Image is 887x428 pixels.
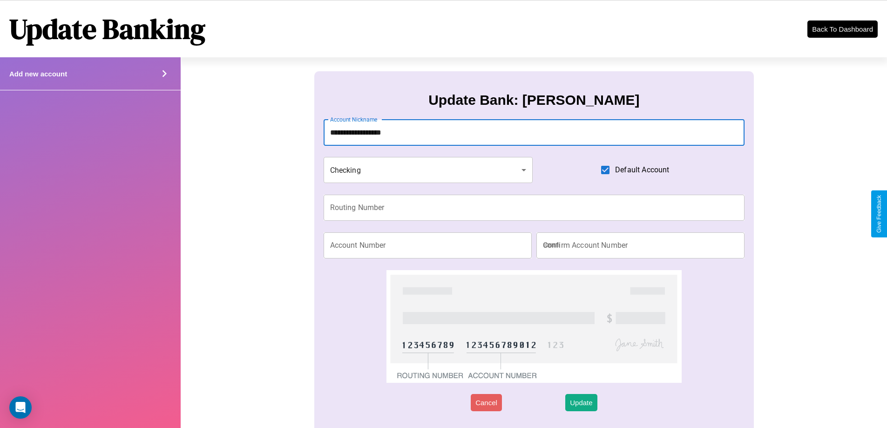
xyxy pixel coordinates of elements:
div: Give Feedback [876,195,882,233]
button: Cancel [471,394,502,411]
div: Checking [324,157,533,183]
span: Default Account [615,164,669,176]
h4: Add new account [9,70,67,78]
label: Account Nickname [330,115,378,123]
div: Open Intercom Messenger [9,396,32,419]
h1: Update Banking [9,10,205,48]
img: check [386,270,681,383]
h3: Update Bank: [PERSON_NAME] [428,92,639,108]
button: Back To Dashboard [807,20,878,38]
button: Update [565,394,597,411]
